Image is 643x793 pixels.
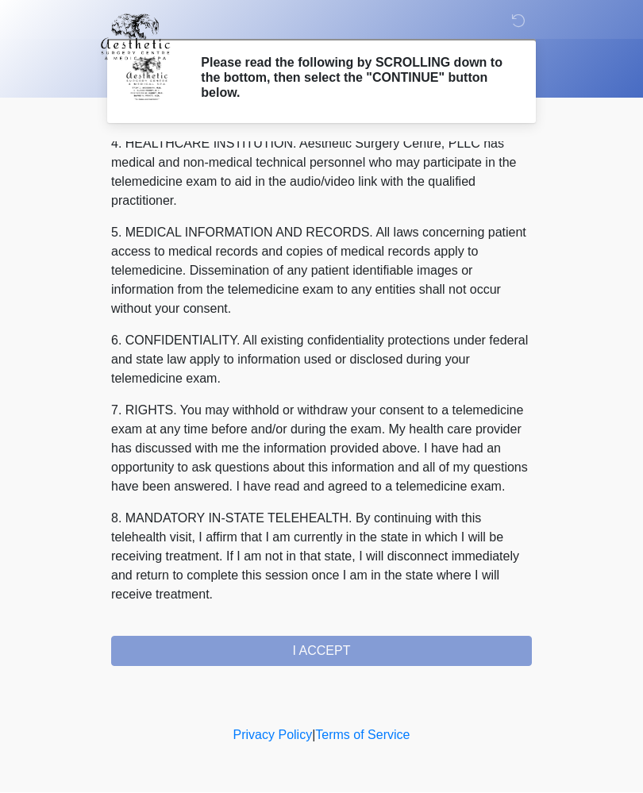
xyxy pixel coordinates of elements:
[111,224,532,319] p: 5. MEDICAL INFORMATION AND RECORDS. All laws concerning patient access to medical records and cop...
[201,56,508,102] h2: Please read the following by SCROLLING down to the bottom, then select the "CONTINUE" button below.
[111,510,532,605] p: 8. MANDATORY IN-STATE TELEHEALTH. By continuing with this telehealth visit, I affirm that I am cu...
[233,729,313,742] a: Privacy Policy
[315,729,410,742] a: Terms of Service
[111,135,532,211] p: 4. HEALTHCARE INSTITUTION. Aesthetic Surgery Centre, PLLC has medical and non-medical technical p...
[312,729,315,742] a: |
[95,12,175,63] img: Aesthetic Surgery Centre, PLLC Logo
[111,402,532,497] p: 7. RIGHTS. You may withhold or withdraw your consent to a telemedicine exam at any time before an...
[123,56,171,103] img: Agent Avatar
[111,332,532,389] p: 6. CONFIDENTIALITY. All existing confidentiality protections under federal and state law apply to...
